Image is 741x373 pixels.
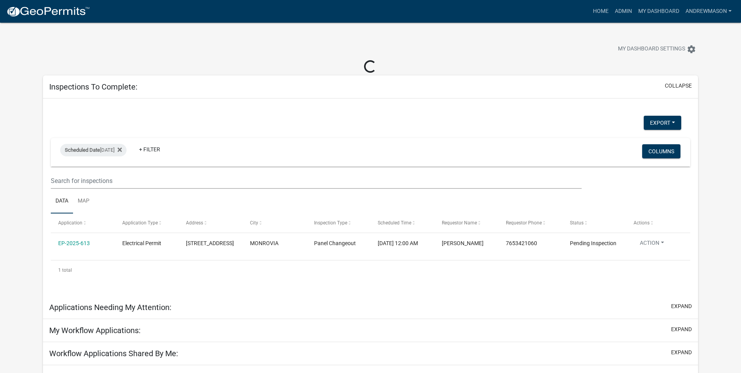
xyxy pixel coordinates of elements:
[250,240,279,246] span: MONROVIA
[51,213,115,232] datatable-header-cell: Application
[49,349,178,358] h5: Workflow Applications Shared By Me:
[682,4,735,19] a: AndrewMason
[434,213,498,232] datatable-header-cell: Requestor Name
[186,240,234,246] span: 7980 N BALTIMORE RD
[370,213,434,232] datatable-header-cell: Scheduled Time
[49,303,171,312] h5: Applications Needing My Attention:
[243,213,307,232] datatable-header-cell: City
[378,220,411,226] span: Scheduled Time
[122,240,161,246] span: Electrical Permit
[665,82,692,90] button: collapse
[612,41,702,57] button: My Dashboard Settingssettings
[671,302,692,310] button: expand
[562,213,626,232] datatable-header-cell: Status
[58,220,82,226] span: Application
[115,213,179,232] datatable-header-cell: Application Type
[133,142,166,156] a: + Filter
[43,99,698,296] div: collapse
[644,116,681,130] button: Export
[122,220,158,226] span: Application Type
[186,220,203,226] span: Address
[498,213,562,232] datatable-header-cell: Requestor Phone
[590,4,612,19] a: Home
[635,4,682,19] a: My Dashboard
[612,4,635,19] a: Admin
[51,173,582,189] input: Search for inspections
[626,213,690,232] datatable-header-cell: Actions
[49,82,137,91] h5: Inspections To Complete:
[642,144,680,158] button: Columns
[60,144,127,156] div: [DATE]
[618,45,685,54] span: My Dashboard Settings
[58,240,90,246] a: EP-2025-613
[687,45,696,54] i: settings
[179,213,243,232] datatable-header-cell: Address
[671,325,692,334] button: expand
[442,220,477,226] span: Requestor Name
[570,220,584,226] span: Status
[73,189,94,214] a: Map
[51,189,73,214] a: Data
[49,326,141,335] h5: My Workflow Applications:
[378,240,418,246] span: 10/09/2025, 12:00 AM
[506,220,542,226] span: Requestor Phone
[250,220,258,226] span: City
[442,240,484,246] span: William Walls
[671,348,692,357] button: expand
[634,220,650,226] span: Actions
[51,260,690,280] div: 1 total
[65,147,100,153] span: Scheduled Date
[314,220,347,226] span: Inspection Type
[314,240,356,246] span: Panel Changeout
[634,239,670,250] button: Action
[506,240,537,246] span: 7653421060
[570,240,616,246] span: Pending Inspection
[307,213,371,232] datatable-header-cell: Inspection Type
